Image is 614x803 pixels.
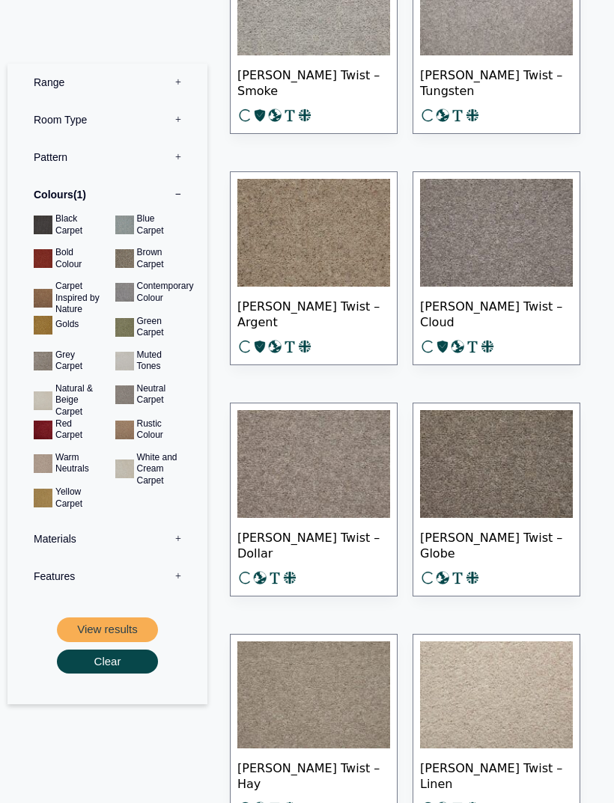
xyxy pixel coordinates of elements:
img: Tomkinson Twist - Globe [420,411,573,519]
img: Tomkinson Twist - Dollar [237,411,390,519]
span: [PERSON_NAME] Twist – Smoke [237,56,390,109]
button: View results [57,617,158,642]
label: Pattern [19,138,196,176]
label: Colours [19,176,196,213]
img: Tomkinson Twist - Cloud [420,180,573,287]
span: 1 [73,189,86,201]
a: [PERSON_NAME] Twist – Globe [413,403,580,597]
a: [PERSON_NAME] Twist – Dollar [230,403,398,597]
label: Range [19,64,196,101]
img: Tomkinson Twist - Hay [237,642,390,750]
label: Features [19,558,196,595]
span: [PERSON_NAME] Twist – Dollar [237,519,390,571]
span: [PERSON_NAME] Twist – Argent [237,287,390,340]
span: [PERSON_NAME] Twist – Globe [420,519,573,571]
label: Room Type [19,101,196,138]
a: [PERSON_NAME] Twist – Cloud [413,172,580,366]
span: [PERSON_NAME] Twist – Tungsten [420,56,573,109]
span: [PERSON_NAME] Twist – Hay [237,749,390,802]
label: Materials [19,520,196,558]
span: [PERSON_NAME] Twist – Linen [420,749,573,802]
a: [PERSON_NAME] Twist – Argent [230,172,398,366]
img: Tomkinson Twist - Linen [420,642,573,750]
span: [PERSON_NAME] Twist – Cloud [420,287,573,340]
button: Clear [57,650,158,674]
